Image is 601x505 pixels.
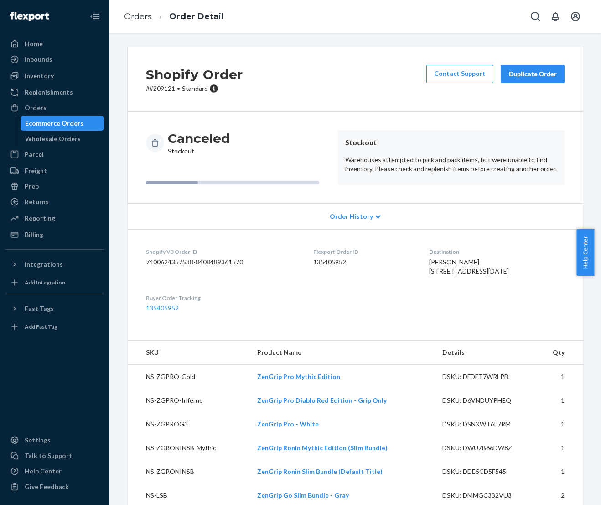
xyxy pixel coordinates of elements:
button: Open account menu [566,7,585,26]
dd: 7400624357538-8408489361570 [146,258,299,267]
a: Replenishments [5,85,104,100]
span: Order History [330,212,373,221]
button: Give Feedback [5,479,104,494]
div: Inventory [25,71,54,80]
a: Orders [5,100,104,115]
a: Settings [5,433,104,447]
td: 1 [535,436,583,460]
th: Details [435,341,535,365]
div: Reporting [25,214,55,223]
div: DSKU: DFDFT7WRLPB [442,372,528,381]
div: DSKU: DMMGC332VU3 [442,491,528,500]
a: Add Integration [5,275,104,290]
button: Duplicate Order [501,65,565,83]
a: ZenGrip Ronin Mythic Edition (Slim Bundle) [257,444,388,452]
a: Add Fast Tag [5,320,104,334]
td: 1 [535,412,583,436]
td: NS-ZGPROG3 [128,412,250,436]
a: Inbounds [5,52,104,67]
th: Product Name [250,341,435,365]
h3: Canceled [168,130,230,147]
iframe: Opens a widget where you can chat to one of our agents [542,478,592,500]
div: DSKU: DSNXWT6L7RM [442,420,528,429]
div: Fast Tags [25,304,54,313]
div: Settings [25,436,51,445]
p: # #209121 [146,84,243,93]
button: Integrations [5,257,104,272]
div: Inbounds [25,55,52,64]
div: Replenishments [25,88,73,97]
td: 1 [535,460,583,484]
a: ZenGrip Pro Mythic Edition [257,373,340,380]
div: Talk to Support [25,451,72,460]
td: 1 [535,365,583,389]
span: [PERSON_NAME] [STREET_ADDRESS][DATE] [429,258,509,275]
td: NS-ZGPRO-Gold [128,365,250,389]
a: Inventory [5,68,104,83]
a: Order Detail [169,11,223,21]
dt: Flexport Order ID [313,248,414,256]
a: ZenGrip Go Slim Bundle - Gray [257,491,349,499]
div: Returns [25,197,49,206]
h2: Shopify Order [146,65,243,84]
th: Qty [535,341,583,365]
div: Give Feedback [25,482,69,491]
button: Talk to Support [5,448,104,463]
dt: Shopify V3 Order ID [146,248,299,256]
div: DSKU: DDE5CD5F545 [442,467,528,476]
div: Ecommerce Orders [25,119,83,128]
img: Flexport logo [10,12,49,21]
dt: Buyer Order Tracking [146,294,299,302]
a: ZenGrip Ronin Slim Bundle (Default Title) [257,468,383,475]
a: 135405952 [146,304,179,312]
a: Billing [5,227,104,242]
div: Help Center [25,467,62,476]
a: Reporting [5,211,104,226]
ol: breadcrumbs [117,3,231,30]
td: NS-ZGRONINSB [128,460,250,484]
div: Add Integration [25,279,65,286]
div: DSKU: D6VNDUYPHEQ [442,396,528,405]
th: SKU [128,341,250,365]
a: Wholesale Orders [21,132,104,146]
div: Add Fast Tag [25,323,57,331]
div: Parcel [25,150,44,159]
a: Contact Support [426,65,493,83]
div: Orders [25,103,47,112]
a: Ecommerce Orders [21,116,104,131]
button: Close Navigation [86,7,104,26]
div: Billing [25,230,43,239]
div: Prep [25,182,39,191]
a: ZenGrip Pro - White [257,420,319,428]
span: Standard [182,84,208,92]
div: Duplicate Order [508,69,557,79]
header: Stockout [345,137,557,148]
td: NS-ZGPRO-Inferno [128,389,250,412]
a: Freight [5,163,104,178]
button: Fast Tags [5,301,104,316]
td: NS-ZGRONINSB-Mythic [128,436,250,460]
a: Parcel [5,147,104,162]
div: Freight [25,166,47,175]
div: Wholesale Orders [25,134,81,143]
p: Warehouses attempted to pick and pack items, but were unable to find inventory. Please check and ... [345,155,557,174]
button: Open Search Box [526,7,544,26]
button: Open notifications [546,7,565,26]
a: Returns [5,195,104,209]
dd: 135405952 [313,258,414,267]
a: Orders [124,11,152,21]
div: Stockout [168,130,230,156]
div: Integrations [25,260,63,269]
a: Prep [5,179,104,194]
button: Help Center [576,229,594,276]
a: ZenGrip Pro Diablo Red Edition - Grip Only [257,396,387,404]
td: 1 [535,389,583,412]
div: DSKU: DWU7B66DW8Z [442,443,528,452]
div: Home [25,39,43,48]
span: • [177,84,180,92]
a: Help Center [5,464,104,479]
a: Home [5,37,104,51]
dt: Destination [429,248,565,256]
